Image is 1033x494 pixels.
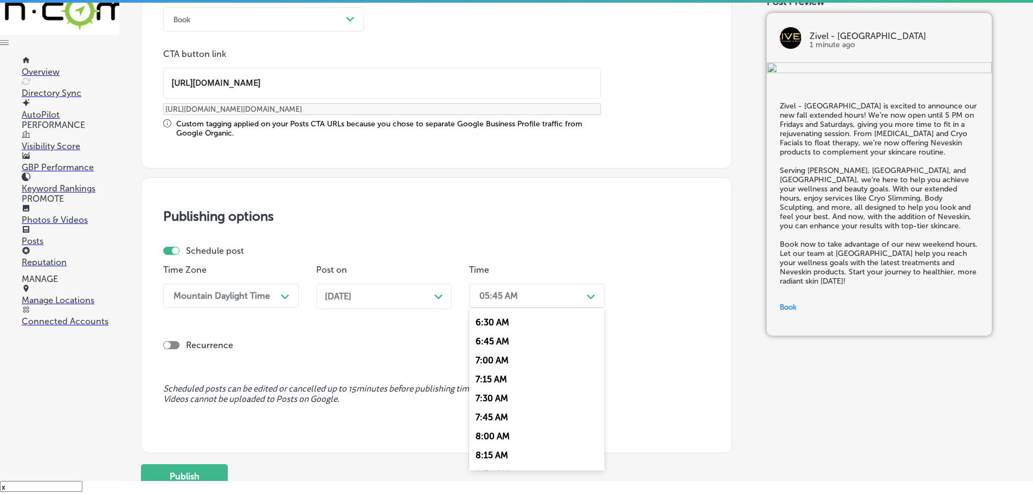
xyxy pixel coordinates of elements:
div: 6:45 AM [469,332,605,351]
p: Manage Locations [22,295,119,305]
a: Posts [22,226,119,246]
span: Book [780,303,797,311]
a: Visibility Score [22,131,119,151]
p: Post on [316,265,452,275]
div: Book [174,15,190,23]
div: 7:15 AM [469,370,605,389]
p: 1 minute ago [810,41,979,49]
a: Directory Sync [22,78,119,98]
div: 05:45 AM [479,291,518,301]
a: Connected Accounts [22,306,119,326]
div: 8:15 AM [469,446,605,465]
p: Keyword Rankings [22,183,119,194]
p: GBP Performance [22,162,119,172]
p: Zivel - [GEOGRAPHIC_DATA] [810,32,979,41]
span: Scheduled posts can be edited or cancelled up to 15 minutes before publishing time. Videos cannot... [163,384,710,405]
button: Publish [141,464,228,489]
p: Connected Accounts [22,316,119,326]
p: Time [469,265,605,275]
a: AutoPilot [22,99,119,120]
a: Reputation [22,247,119,267]
p: CTA button link [163,49,601,59]
img: 8046259a-c297-47bc-aa0e-7715bb62d040 [767,62,992,75]
h3: Publishing options [163,208,710,224]
p: Posts [22,236,119,246]
p: AutoPilot [22,110,119,120]
a: Photos & Videos [22,204,119,225]
p: PROMOTE [22,194,119,204]
p: PERFORMANCE [22,120,119,130]
span: [DATE] [325,291,351,301]
p: Reputation [22,257,119,267]
p: Overview [22,67,119,77]
a: Book [780,296,979,318]
a: Manage Locations [22,285,119,305]
div: Custom tagging applied on your Posts CTA URLs because you chose to separate Google Business Profi... [176,119,600,138]
a: Overview [22,56,119,77]
a: GBP Performance [22,152,119,172]
a: Keyword Rankings [22,173,119,194]
img: logo [780,27,801,49]
p: MANAGE [22,274,119,284]
div: 7:30 AM [469,389,605,408]
div: 7:00 AM [469,351,605,370]
p: Directory Sync [22,88,119,98]
label: Recurrence [186,340,233,350]
p: Visibility Score [22,141,119,151]
div: 8:00 AM [469,427,605,446]
div: 6:30 AM [469,313,605,332]
div: 8:30 AM [469,465,605,484]
div: Mountain Daylight Time [174,291,270,301]
p: Time Zone [163,265,299,275]
h5: Zivel - [GEOGRAPHIC_DATA] is excited to announce our new fall extended hours! We’re now open unti... [780,101,979,286]
div: 7:45 AM [469,408,605,427]
p: Photos & Videos [22,215,119,225]
label: Schedule post [186,246,244,256]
